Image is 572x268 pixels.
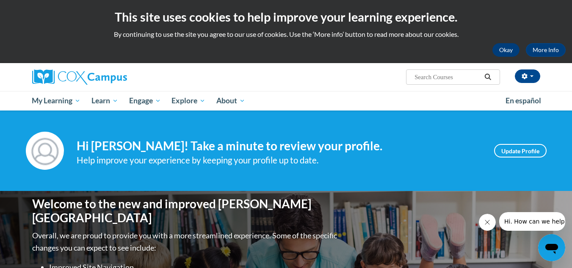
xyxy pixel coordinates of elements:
[492,43,519,57] button: Okay
[526,43,566,57] a: More Info
[91,96,118,106] span: Learn
[5,6,69,13] span: Hi. How can we help?
[481,72,494,82] button: Search
[538,234,565,261] iframe: Button to launch messaging window
[414,72,481,82] input: Search Courses
[27,91,86,111] a: My Learning
[32,96,80,106] span: My Learning
[32,197,339,225] h1: Welcome to the new and improved [PERSON_NAME][GEOGRAPHIC_DATA]
[6,8,566,25] h2: This site uses cookies to help improve your learning experience.
[499,212,565,231] iframe: Message from company
[211,91,251,111] a: About
[77,153,481,167] div: Help improve your experience by keeping your profile up to date.
[32,229,339,254] p: Overall, we are proud to provide you with a more streamlined experience. Some of the specific cha...
[124,91,166,111] a: Engage
[32,69,127,85] img: Cox Campus
[26,132,64,170] img: Profile Image
[171,96,205,106] span: Explore
[166,91,211,111] a: Explore
[494,144,547,157] a: Update Profile
[515,69,540,83] button: Account Settings
[77,139,481,153] h4: Hi [PERSON_NAME]! Take a minute to review your profile.
[506,96,541,105] span: En español
[86,91,124,111] a: Learn
[479,214,496,231] iframe: Close message
[500,92,547,110] a: En español
[6,30,566,39] p: By continuing to use the site you agree to our use of cookies. Use the ‘More info’ button to read...
[19,91,553,111] div: Main menu
[32,69,193,85] a: Cox Campus
[216,96,245,106] span: About
[129,96,161,106] span: Engage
